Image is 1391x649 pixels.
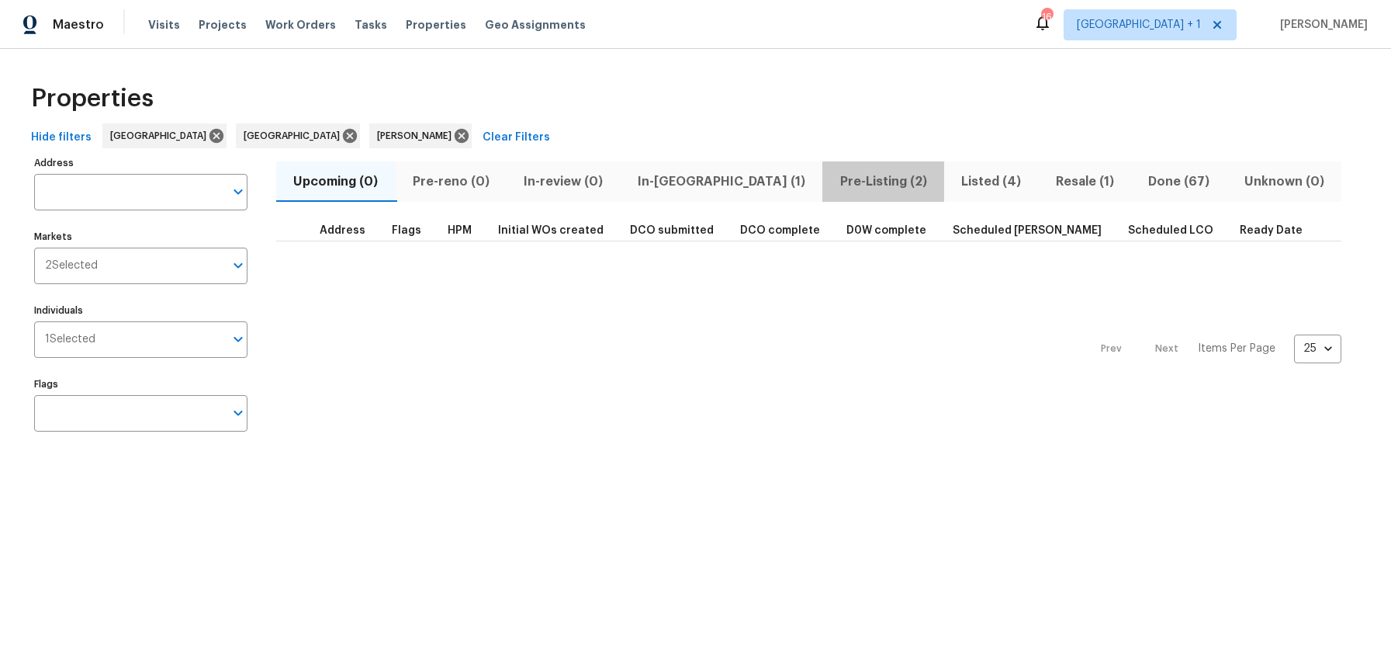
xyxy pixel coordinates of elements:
[244,128,346,144] span: [GEOGRAPHIC_DATA]
[1077,17,1201,33] span: [GEOGRAPHIC_DATA] + 1
[405,171,498,193] span: Pre-reno (0)
[148,17,180,33] span: Visits
[199,17,247,33] span: Projects
[406,17,466,33] span: Properties
[1086,251,1341,447] nav: Pagination Navigation
[227,328,249,350] button: Open
[630,171,814,193] span: In-[GEOGRAPHIC_DATA] (1)
[1274,17,1368,33] span: [PERSON_NAME]
[31,128,92,147] span: Hide filters
[846,225,926,236] span: D0W complete
[392,225,421,236] span: Flags
[265,17,336,33] span: Work Orders
[34,232,247,241] label: Markets
[53,17,104,33] span: Maestro
[1128,225,1213,236] span: Scheduled LCO
[34,380,247,389] label: Flags
[34,306,247,315] label: Individuals
[740,225,820,236] span: DCO complete
[45,333,95,346] span: 1 Selected
[1041,9,1052,25] div: 16
[369,123,472,148] div: [PERSON_NAME]
[1294,328,1341,369] div: 25
[1047,171,1122,193] span: Resale (1)
[832,171,935,193] span: Pre-Listing (2)
[236,123,360,148] div: [GEOGRAPHIC_DATA]
[953,225,1102,236] span: Scheduled [PERSON_NAME]
[34,158,247,168] label: Address
[1237,171,1333,193] span: Unknown (0)
[498,225,604,236] span: Initial WOs created
[483,128,550,147] span: Clear Filters
[227,255,249,276] button: Open
[953,171,1029,193] span: Listed (4)
[516,171,611,193] span: In-review (0)
[102,123,227,148] div: [GEOGRAPHIC_DATA]
[45,259,98,272] span: 2 Selected
[630,225,714,236] span: DCO submitted
[227,181,249,203] button: Open
[320,225,365,236] span: Address
[227,402,249,424] button: Open
[448,225,472,236] span: HPM
[31,91,154,106] span: Properties
[285,171,386,193] span: Upcoming (0)
[377,128,458,144] span: [PERSON_NAME]
[476,123,556,152] button: Clear Filters
[1240,225,1303,236] span: Ready Date
[485,17,586,33] span: Geo Assignments
[1140,171,1218,193] span: Done (67)
[25,123,98,152] button: Hide filters
[355,19,387,30] span: Tasks
[110,128,213,144] span: [GEOGRAPHIC_DATA]
[1198,341,1275,356] p: Items Per Page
